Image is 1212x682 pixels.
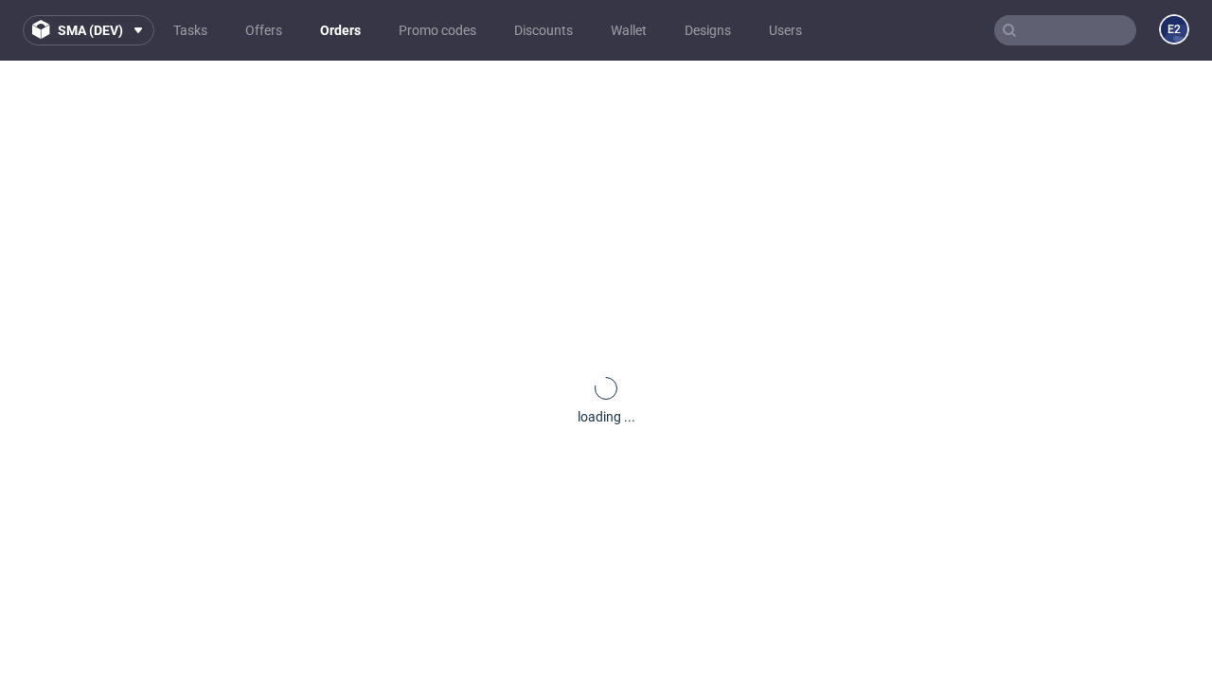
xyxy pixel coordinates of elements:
[673,15,742,45] a: Designs
[1161,16,1187,43] figcaption: e2
[23,15,154,45] button: sma (dev)
[503,15,584,45] a: Discounts
[599,15,658,45] a: Wallet
[58,24,123,37] span: sma (dev)
[162,15,219,45] a: Tasks
[387,15,488,45] a: Promo codes
[234,15,294,45] a: Offers
[578,407,635,426] div: loading ...
[309,15,372,45] a: Orders
[757,15,813,45] a: Users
